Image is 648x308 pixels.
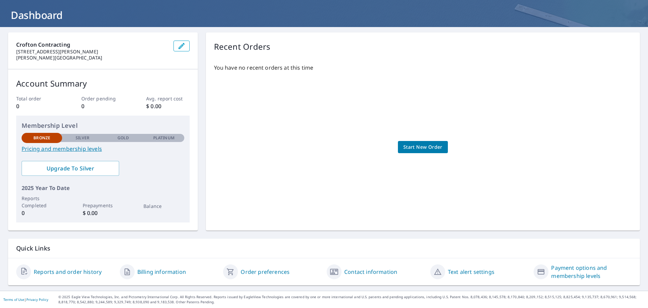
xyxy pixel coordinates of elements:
p: 2025 Year To Date [22,184,184,192]
a: Order preferences [241,268,290,276]
p: 0 [22,209,62,217]
p: Recent Orders [214,41,271,53]
p: $ 0.00 [83,209,123,217]
p: 0 [81,102,125,110]
p: © 2025 Eagle View Technologies, Inc. and Pictometry International Corp. All Rights Reserved. Repo... [58,294,645,305]
p: | [3,298,48,302]
p: Prepayments [83,202,123,209]
a: Start New Order [398,141,448,153]
p: Crofton Contracting [16,41,168,49]
p: $ 0.00 [146,102,189,110]
p: [STREET_ADDRESS][PERSON_NAME] [16,49,168,55]
p: Membership Level [22,121,184,130]
p: Order pending [81,95,125,102]
a: Privacy Policy [26,297,48,302]
a: Payment options and membership levels [551,264,632,280]
a: Text alert settings [448,268,494,276]
p: Total order [16,95,59,102]
a: Reports and order history [34,268,102,276]
a: Pricing and membership levels [22,145,184,153]
p: You have no recent orders at this time [214,64,632,72]
p: Quick Links [16,244,632,253]
p: 0 [16,102,59,110]
a: Upgrade To Silver [22,161,119,176]
p: Bronze [33,135,50,141]
span: Start New Order [403,143,442,151]
a: Billing information [137,268,186,276]
p: Balance [143,203,184,210]
h1: Dashboard [8,8,640,22]
p: Avg. report cost [146,95,189,102]
p: Platinum [153,135,174,141]
p: [PERSON_NAME][GEOGRAPHIC_DATA] [16,55,168,61]
a: Contact information [344,268,397,276]
p: Reports Completed [22,195,62,209]
p: Account Summary [16,77,190,90]
a: Terms of Use [3,297,24,302]
span: Upgrade To Silver [27,165,114,172]
p: Gold [117,135,129,141]
p: Silver [76,135,90,141]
